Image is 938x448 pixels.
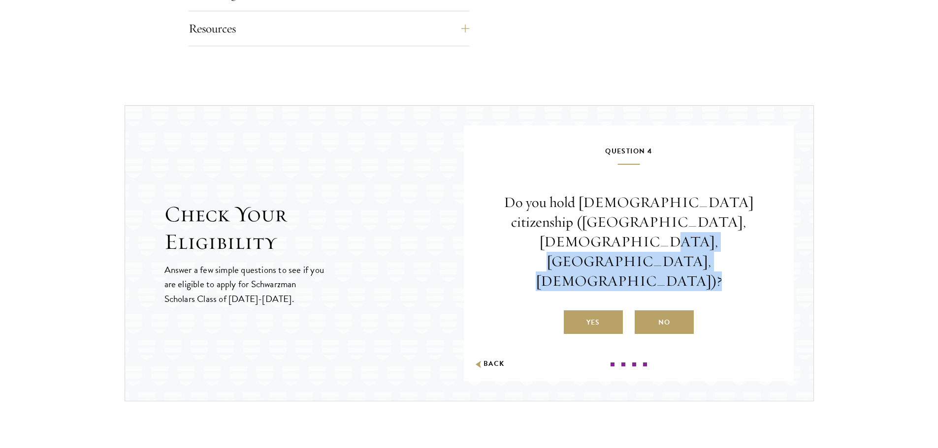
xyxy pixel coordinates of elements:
[564,310,623,334] label: Yes
[189,17,469,40] button: Resources
[635,310,694,334] label: No
[164,263,325,305] p: Answer a few simple questions to see if you are eligible to apply for Schwarzman Scholars Class o...
[164,201,464,256] h2: Check Your Eligibility
[493,145,764,165] h5: Question 4
[474,359,505,369] button: Back
[493,193,764,291] p: Do you hold [DEMOGRAPHIC_DATA] citizenship ([GEOGRAPHIC_DATA], [DEMOGRAPHIC_DATA], [GEOGRAPHIC_DA...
